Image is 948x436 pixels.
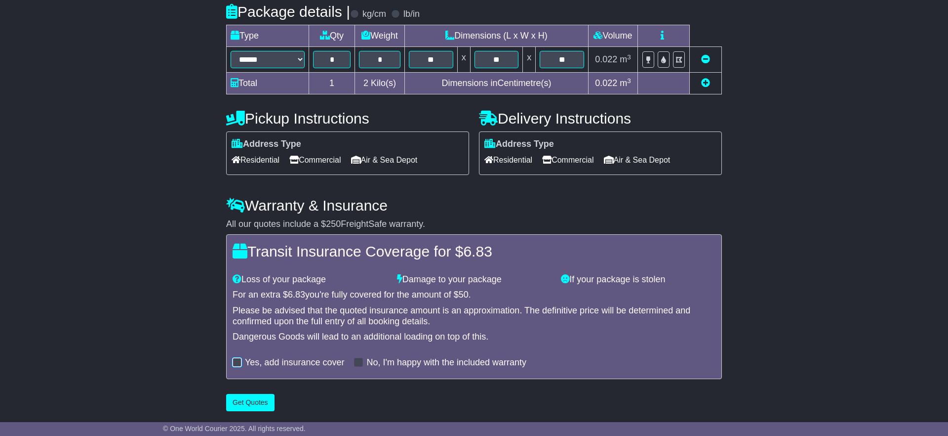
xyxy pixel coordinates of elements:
[701,78,710,88] a: Add new item
[404,25,588,47] td: Dimensions (L x W x H)
[595,54,617,64] span: 0.022
[595,78,617,88] span: 0.022
[403,9,420,20] label: lb/in
[232,152,279,168] span: Residential
[233,305,715,327] div: Please be advised that the quoted insurance amount is an approximation. The definitive price will...
[604,152,671,168] span: Air & Sea Depot
[701,54,710,64] a: Remove this item
[392,274,556,285] div: Damage to your package
[355,73,405,94] td: Kilo(s)
[232,139,301,150] label: Address Type
[484,139,554,150] label: Address Type
[233,290,715,301] div: For an extra $ you're fully covered for the amount of $ .
[366,357,526,368] label: No, I'm happy with the included warranty
[479,110,722,127] h4: Delivery Instructions
[556,274,720,285] div: If your package is stolen
[620,54,631,64] span: m
[289,152,341,168] span: Commercial
[226,197,722,214] h4: Warranty & Insurance
[620,78,631,88] span: m
[245,357,344,368] label: Yes, add insurance cover
[226,110,469,127] h4: Pickup Instructions
[484,152,532,168] span: Residential
[233,243,715,260] h4: Transit Insurance Coverage for $
[163,425,306,433] span: © One World Courier 2025. All rights reserved.
[459,290,469,300] span: 50
[351,152,418,168] span: Air & Sea Depot
[309,73,355,94] td: 1
[588,25,637,47] td: Volume
[226,3,350,20] h4: Package details |
[627,53,631,61] sup: 3
[326,219,341,229] span: 250
[523,47,536,73] td: x
[362,9,386,20] label: kg/cm
[309,25,355,47] td: Qty
[228,274,392,285] div: Loss of your package
[288,290,305,300] span: 6.83
[227,73,309,94] td: Total
[457,47,470,73] td: x
[226,219,722,230] div: All our quotes include a $ FreightSafe warranty.
[226,394,275,411] button: Get Quotes
[227,25,309,47] td: Type
[363,78,368,88] span: 2
[542,152,593,168] span: Commercial
[233,332,715,343] div: Dangerous Goods will lead to an additional loading on top of this.
[627,77,631,85] sup: 3
[404,73,588,94] td: Dimensions in Centimetre(s)
[355,25,405,47] td: Weight
[463,243,492,260] span: 6.83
